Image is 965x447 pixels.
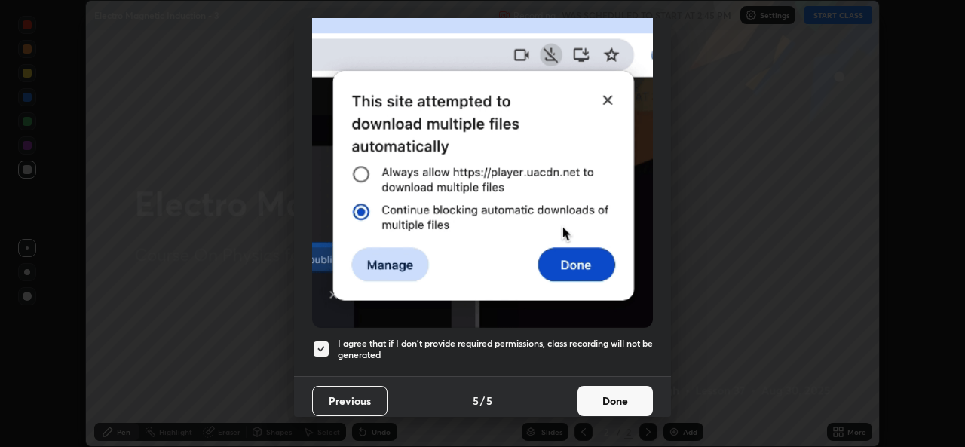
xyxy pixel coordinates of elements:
[473,393,479,409] h4: 5
[577,386,653,416] button: Done
[312,386,388,416] button: Previous
[480,393,485,409] h4: /
[486,393,492,409] h4: 5
[338,338,653,361] h5: I agree that if I don't provide required permissions, class recording will not be generated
